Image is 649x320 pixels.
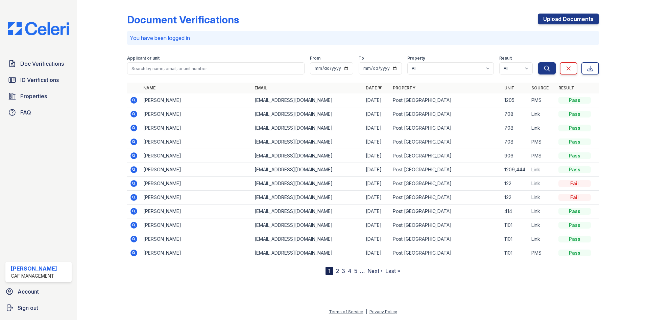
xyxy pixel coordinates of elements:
td: [EMAIL_ADDRESS][DOMAIN_NAME] [252,232,363,246]
td: Post [GEOGRAPHIC_DATA] [390,93,501,107]
td: Link [529,177,556,191]
td: [PERSON_NAME] [141,149,252,163]
label: To [359,56,364,61]
td: [EMAIL_ADDRESS][DOMAIN_NAME] [252,121,363,135]
a: Sign out [3,301,74,315]
label: From [310,56,320,61]
td: 1101 [502,232,529,246]
td: 1101 [502,246,529,260]
td: Post [GEOGRAPHIC_DATA] [390,232,501,246]
td: Link [529,205,556,218]
a: Name [143,85,155,90]
div: Pass [558,111,591,118]
div: Pass [558,97,591,104]
td: [DATE] [363,121,390,135]
td: [DATE] [363,135,390,149]
td: 1205 [502,93,529,107]
div: Pass [558,222,591,229]
a: 5 [354,268,357,274]
a: Account [3,285,74,298]
td: 708 [502,121,529,135]
div: Pass [558,236,591,242]
td: PMS [529,135,556,149]
td: [PERSON_NAME] [141,121,252,135]
td: Link [529,191,556,205]
td: Post [GEOGRAPHIC_DATA] [390,107,501,121]
div: Pass [558,208,591,215]
td: PMS [529,93,556,107]
a: Properties [5,89,72,103]
td: [DATE] [363,191,390,205]
td: Post [GEOGRAPHIC_DATA] [390,177,501,191]
td: [EMAIL_ADDRESS][DOMAIN_NAME] [252,149,363,163]
td: [PERSON_NAME] [141,191,252,205]
td: [EMAIL_ADDRESS][DOMAIN_NAME] [252,135,363,149]
td: Post [GEOGRAPHIC_DATA] [390,191,501,205]
td: [PERSON_NAME] [141,93,252,107]
td: [DATE] [363,93,390,107]
a: Terms of Service [329,309,363,314]
a: Last » [385,268,400,274]
td: Post [GEOGRAPHIC_DATA] [390,205,501,218]
a: Doc Verifications [5,57,72,70]
a: Privacy Policy [369,309,397,314]
div: Pass [558,250,591,256]
td: Link [529,107,556,121]
td: [DATE] [363,149,390,163]
td: Post [GEOGRAPHIC_DATA] [390,135,501,149]
td: [DATE] [363,177,390,191]
td: 122 [502,177,529,191]
a: 4 [348,268,352,274]
td: [DATE] [363,218,390,232]
div: Pass [558,166,591,173]
td: Link [529,121,556,135]
td: [PERSON_NAME] [141,107,252,121]
td: [EMAIL_ADDRESS][DOMAIN_NAME] [252,218,363,232]
iframe: chat widget [621,293,642,313]
div: 1 [326,267,333,275]
td: Link [529,218,556,232]
td: [PERSON_NAME] [141,163,252,177]
td: Post [GEOGRAPHIC_DATA] [390,149,501,163]
td: [DATE] [363,163,390,177]
td: 708 [502,107,529,121]
td: [PERSON_NAME] [141,232,252,246]
a: Upload Documents [538,14,599,24]
span: Doc Verifications [20,60,64,68]
td: [PERSON_NAME] [141,218,252,232]
td: [EMAIL_ADDRESS][DOMAIN_NAME] [252,205,363,218]
label: Property [407,56,425,61]
a: Unit [504,85,514,90]
span: Sign out [18,304,38,312]
span: Properties [20,92,47,100]
input: Search by name, email, or unit number [127,62,305,74]
td: Post [GEOGRAPHIC_DATA] [390,163,501,177]
div: Fail [558,194,591,201]
td: Link [529,232,556,246]
td: PMS [529,246,556,260]
div: Pass [558,138,591,145]
td: 122 [502,191,529,205]
td: [EMAIL_ADDRESS][DOMAIN_NAME] [252,191,363,205]
td: Link [529,163,556,177]
a: Result [558,85,574,90]
p: You have been logged in [130,34,596,42]
a: FAQ [5,106,72,119]
td: Post [GEOGRAPHIC_DATA] [390,218,501,232]
td: [EMAIL_ADDRESS][DOMAIN_NAME] [252,177,363,191]
a: Property [393,85,415,90]
img: CE_Logo_Blue-a8612792a0a2168367f1c8372b55b34899dd931a85d93a1a3d3e32e68fde9ad4.png [3,22,74,35]
td: [DATE] [363,205,390,218]
div: Fail [558,180,591,187]
td: 1209,444 [502,163,529,177]
td: [EMAIL_ADDRESS][DOMAIN_NAME] [252,163,363,177]
div: Pass [558,152,591,159]
td: [DATE] [363,246,390,260]
td: [PERSON_NAME] [141,135,252,149]
td: [EMAIL_ADDRESS][DOMAIN_NAME] [252,246,363,260]
td: PMS [529,149,556,163]
span: FAQ [20,108,31,116]
td: 1101 [502,218,529,232]
div: Pass [558,125,591,131]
